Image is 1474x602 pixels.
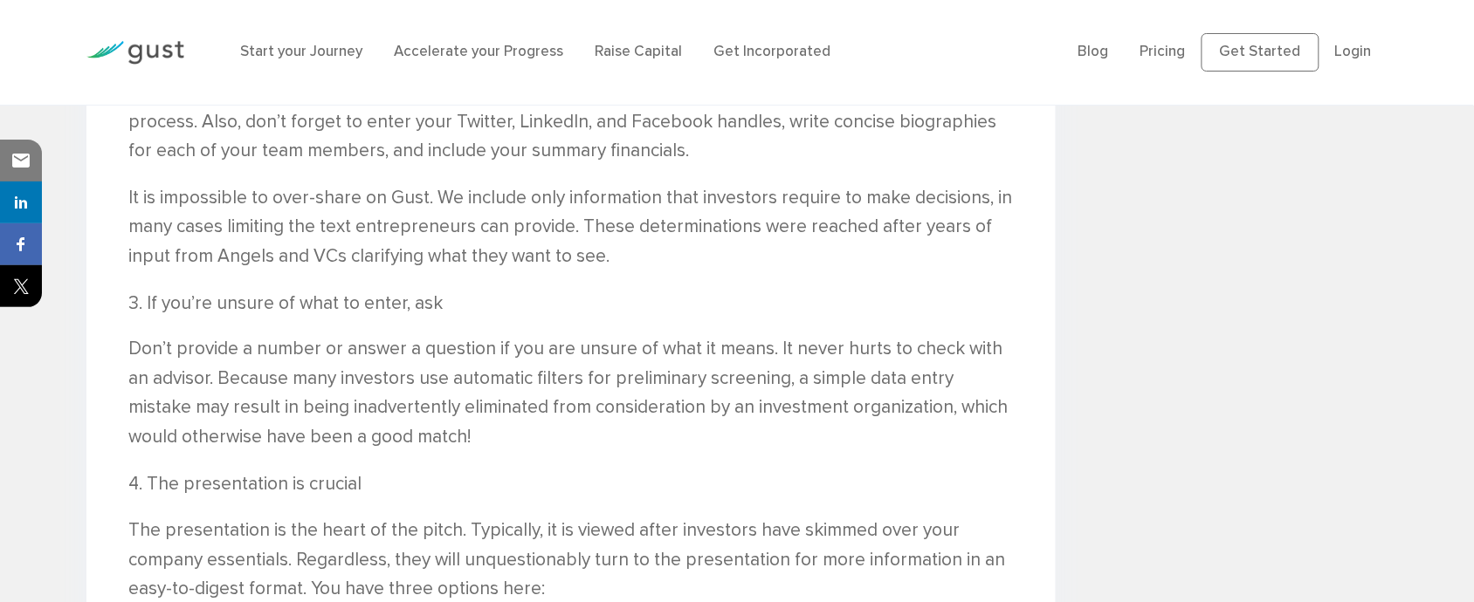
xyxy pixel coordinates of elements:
[128,289,1013,318] p: 3. If you’re unsure of what to enter, ask
[128,78,1013,166] p: This includes uploading your company’s logo, which will be used in many places throughout the inv...
[240,43,362,60] a: Start your Journey
[128,183,1013,271] p: It is impossible to over-share on Gust. We include only information that investors require to mak...
[128,470,1013,500] p: 4. The presentation is crucial
[1202,33,1319,72] a: Get Started
[1078,43,1109,60] a: Blog
[86,41,184,65] img: Gust Logo
[713,43,830,60] a: Get Incorporated
[1335,43,1372,60] a: Login
[1140,43,1186,60] a: Pricing
[394,43,563,60] a: Accelerate your Progress
[595,43,682,60] a: Raise Capital
[128,335,1013,452] p: Don’t provide a number or answer a question if you are unsure of what it means. It never hurts to...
